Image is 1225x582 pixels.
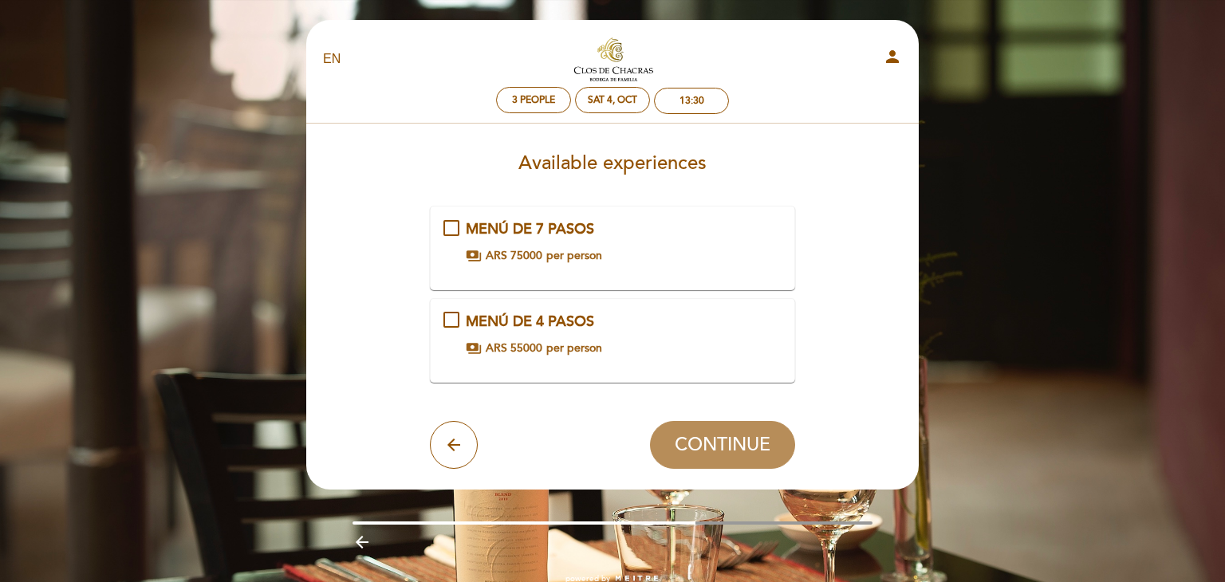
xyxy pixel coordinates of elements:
span: MENÚ DE 4 PASOS [466,313,594,330]
span: per person [546,340,602,356]
button: person [883,47,902,72]
i: person [883,47,902,66]
span: ARS 75000 [486,248,542,264]
span: CONTINUE [675,434,770,456]
span: payments [466,340,482,356]
button: arrow_back [430,421,478,469]
i: arrow_backward [353,533,372,552]
span: per person [546,248,602,264]
md-checkbox: MENÚ DE 4 PASOS payments ARS 55000 per person [443,312,782,356]
button: CONTINUE [650,421,795,469]
a: Clos Restó [513,37,712,81]
span: 3 people [512,94,555,106]
span: payments [466,248,482,264]
div: Sat 4, Oct [588,94,637,106]
span: ARS 55000 [486,340,542,356]
span: Available experiences [518,151,707,175]
md-checkbox: MENÚ DE 7 PASOS payments ARS 75000 per person [443,219,782,264]
span: MENÚ DE 7 PASOS [466,220,594,238]
div: 13:30 [679,95,704,107]
i: arrow_back [444,435,463,454]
